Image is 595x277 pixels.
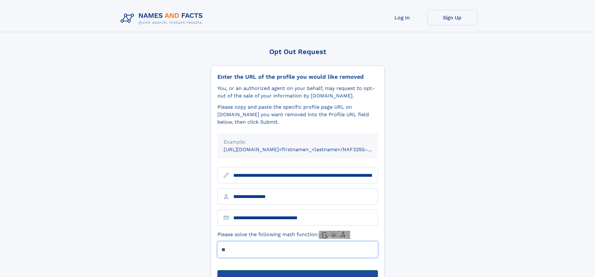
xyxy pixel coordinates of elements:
[211,48,384,56] div: Opt Out Request
[224,138,372,146] div: Example:
[118,10,208,27] img: Logo Names and Facts
[217,103,378,126] div: Please copy and paste the specific profile page URL on [DOMAIN_NAME] you want removed into the Pr...
[217,231,350,239] label: Please solve the following math function:
[427,10,477,25] a: Sign Up
[377,10,427,25] a: Log In
[217,85,378,100] div: You, or an authorized agent on your behalf, may request to opt-out of the sale of your informatio...
[224,146,390,152] small: [URL][DOMAIN_NAME]<firstname>_<lastname>/NAF325G-xxxxxxxx
[217,73,378,80] div: Enter the URL of the profile you would like removed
